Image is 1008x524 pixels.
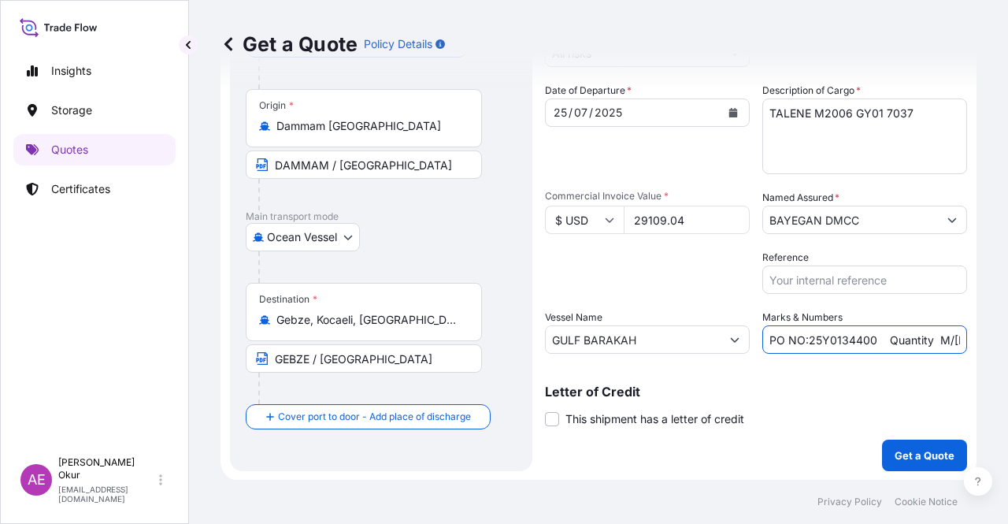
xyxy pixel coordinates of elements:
a: Privacy Policy [817,496,882,508]
span: Cover port to door - Add place of discharge [278,409,471,425]
button: Show suggestions [938,206,966,234]
label: Description of Cargo [762,83,861,98]
input: Origin [276,118,462,134]
p: Storage [51,102,92,118]
div: / [569,103,573,122]
div: year, [593,103,624,122]
label: Vessel Name [545,310,602,325]
div: day, [552,103,569,122]
div: month, [573,103,589,122]
button: Calendar [721,100,746,125]
input: Destination [276,312,462,328]
div: Destination [259,293,317,306]
span: Commercial Invoice Value [545,190,750,203]
a: Quotes [13,134,176,165]
button: Show suggestions [721,325,749,354]
p: [EMAIL_ADDRESS][DOMAIN_NAME] [58,485,156,504]
span: This shipment has a letter of credit [565,411,744,427]
div: Origin [259,99,294,112]
p: Policy Details [364,36,432,52]
p: [PERSON_NAME] Okur [58,456,156,481]
input: Your internal reference [762,266,967,294]
input: Number1, number2,... [762,325,967,354]
button: Get a Quote [882,440,967,471]
a: Insights [13,55,176,87]
input: Type to search vessel name or IMO [546,325,721,354]
p: Main transport mode [246,210,517,223]
input: Type amount [624,206,750,234]
p: Letter of Credit [545,385,967,398]
p: Quotes [51,142,88,158]
button: Select transport [246,223,360,251]
input: Full name [763,206,938,234]
a: Certificates [13,173,176,205]
p: Insights [51,63,91,79]
span: Ocean Vessel [267,229,337,245]
span: Date of Departure [545,83,632,98]
p: Certificates [51,181,110,197]
label: Named Assured [762,190,839,206]
a: Cookie Notice [895,496,958,508]
p: Get a Quote [895,448,954,463]
button: Cover port to door - Add place of discharge [246,404,491,429]
span: AE [28,472,46,488]
label: Reference [762,250,809,266]
label: Marks & Numbers [762,310,843,325]
a: Storage [13,95,176,126]
input: Text to appear on certificate [246,151,482,179]
div: / [589,103,593,122]
input: Text to appear on certificate [246,344,482,373]
p: Get a Quote [220,32,358,57]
